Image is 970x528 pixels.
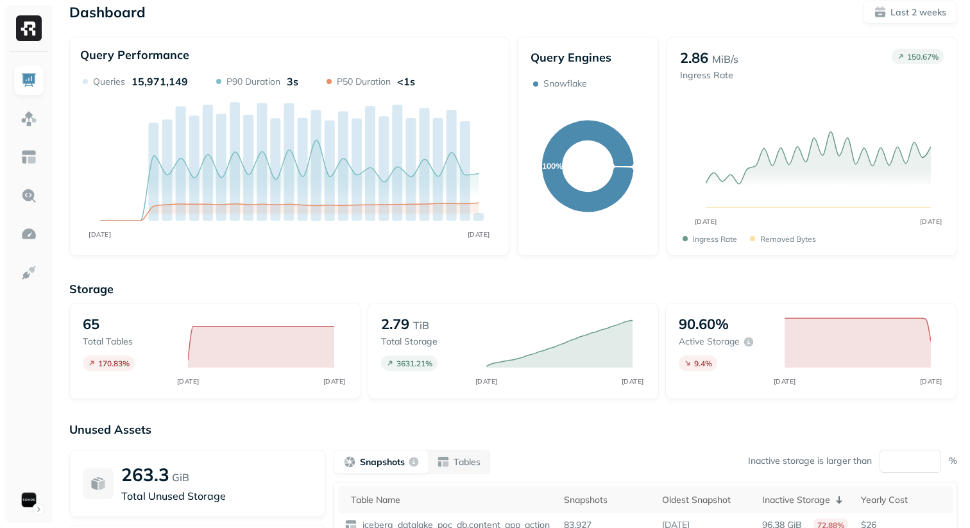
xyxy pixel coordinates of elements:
[919,377,942,386] tspan: [DATE]
[121,488,312,504] p: Total Unused Storage
[323,377,346,386] tspan: [DATE]
[397,75,415,88] p: <1s
[680,69,738,81] p: Ingress Rate
[21,72,37,89] img: Dashboard
[564,492,649,507] div: Snapshots
[93,76,125,88] p: Queries
[861,492,946,507] div: Yearly Cost
[351,492,551,507] div: Table Name
[694,359,712,368] p: 9.4 %
[863,1,957,24] button: Last 2 weeks
[177,377,200,386] tspan: [DATE]
[475,377,498,386] tspan: [DATE]
[287,75,298,88] p: 3s
[226,76,280,88] p: P90 Duration
[121,463,169,486] p: 263.3
[468,230,490,239] tspan: [DATE]
[21,187,37,204] img: Query Explorer
[680,49,708,67] p: 2.86
[396,359,432,368] p: 3631.21 %
[679,336,740,348] p: Active storage
[907,52,939,62] p: 150.67 %
[360,456,405,468] p: Snapshots
[890,6,946,19] p: Last 2 weeks
[712,51,738,67] p: MiB/s
[662,492,749,507] div: Oldest Snapshot
[693,234,737,244] p: Ingress Rate
[773,377,796,386] tspan: [DATE]
[69,282,957,296] p: Storage
[21,226,37,243] img: Optimization
[762,494,830,506] p: Inactive Storage
[16,15,42,41] img: Ryft
[694,217,717,226] tspan: [DATE]
[80,47,189,62] p: Query Performance
[748,455,872,467] p: Inactive storage is larger than
[622,377,644,386] tspan: [DATE]
[760,234,816,244] p: Removed bytes
[21,149,37,166] img: Asset Explorer
[413,318,429,333] p: TiB
[98,359,130,368] p: 170.83 %
[69,422,957,437] p: Unused Assets
[172,470,189,485] p: GiB
[543,78,587,90] p: Snowflake
[949,455,957,467] p: %
[454,456,481,468] p: Tables
[83,315,99,333] p: 65
[69,3,146,21] p: Dashboard
[679,315,729,333] p: 90.60%
[132,75,188,88] p: 15,971,149
[21,110,37,127] img: Assets
[919,217,942,226] tspan: [DATE]
[83,336,175,348] p: Total tables
[89,230,111,239] tspan: [DATE]
[542,161,563,171] text: 100%
[20,491,38,509] img: Sonos
[337,76,391,88] p: P50 Duration
[531,50,645,65] p: Query Engines
[21,264,37,281] img: Integrations
[381,336,473,348] p: Total storage
[381,315,409,333] p: 2.79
